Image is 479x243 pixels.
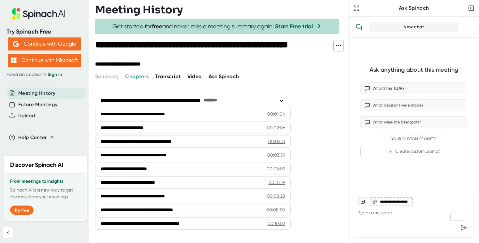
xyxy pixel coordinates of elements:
[209,73,239,79] span: Ask Spinach
[360,137,467,141] div: Your Custom Prompts
[8,54,81,67] button: Continue with Microsoft
[7,28,82,36] div: Try Spinach Free
[358,206,470,222] textarea: To enrich screen reader interactions, please activate Accessibility in Grammarly extension settings
[48,72,62,77] a: Sign in
[209,73,239,80] button: Ask Spinach
[187,73,202,80] button: Video
[125,73,149,80] button: Chapters
[3,227,13,238] button: Collapse sidebar
[187,73,202,79] span: Video
[18,134,47,141] span: Help Center
[10,179,80,184] h3: From meetings to insights
[152,23,162,30] b: free
[267,111,285,117] div: 00:01:04
[268,220,285,227] div: 00:10:02
[360,146,467,157] button: Create custom prompt
[268,138,285,145] div: 00:02:31
[10,206,34,215] button: Try free
[352,4,361,13] button: Expand to Ask Spinach page
[370,66,458,74] div: Ask anything about this meeting
[7,72,82,78] div: Have an account?
[361,5,467,11] div: Ask Spinach
[275,23,313,30] a: Start Free trial
[467,4,476,13] button: Close conversation sidebar
[8,37,81,50] button: Continue with Google
[155,73,181,79] span: Transcript
[353,21,366,34] button: View conversation history
[267,124,285,131] div: 00:02:06
[267,165,285,172] div: 00:05:09
[95,4,183,16] h3: Meeting History
[112,23,322,30] span: Get started for and never miss a meeting summary again!
[95,73,119,79] span: Summary
[267,193,285,199] div: 00:08:28
[360,99,467,111] button: What decisions were made?
[18,112,35,120] button: Upload
[10,187,80,200] p: Spinach AI is a new way to get the most from your meetings
[18,134,54,141] button: Help Center
[360,82,467,94] button: What’s the TLDR?
[18,90,55,97] button: Meeting History
[95,73,119,80] button: Summary
[267,152,285,158] div: 00:03:59
[458,222,470,234] div: Send message
[13,41,19,47] img: Aehbyd4JwY73AAAAAElFTkSuQmCC
[155,73,181,80] button: Transcript
[374,24,454,30] div: New chat
[266,207,285,213] div: 00:08:50
[269,179,285,186] div: 00:07:19
[10,161,63,169] h2: Discover Spinach AI
[360,116,467,128] button: What were the blindspots?
[18,101,57,108] button: Future Meetings
[125,73,149,79] span: Chapters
